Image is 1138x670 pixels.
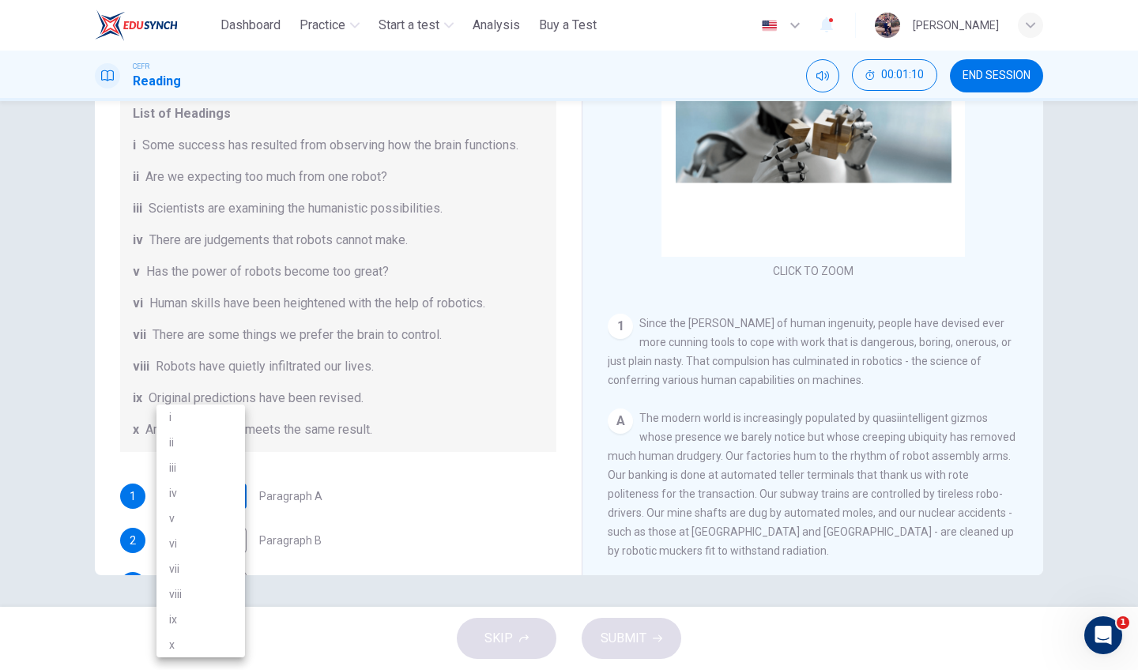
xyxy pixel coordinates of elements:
li: x [156,632,245,657]
iframe: Intercom live chat [1084,616,1122,654]
li: iii [156,455,245,480]
li: i [156,405,245,430]
li: v [156,506,245,531]
li: vi [156,531,245,556]
li: viii [156,582,245,607]
li: iv [156,480,245,506]
li: vii [156,556,245,582]
li: ix [156,607,245,632]
span: 1 [1117,616,1129,629]
li: ii [156,430,245,455]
